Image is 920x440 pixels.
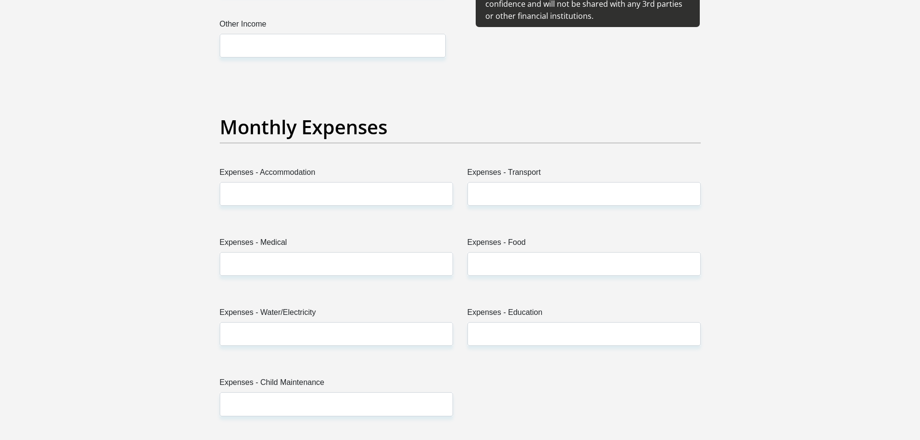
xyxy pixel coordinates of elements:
input: Expenses - Accommodation [220,182,453,206]
label: Other Income [220,18,446,34]
label: Expenses - Medical [220,237,453,252]
input: Expenses - Water/Electricity [220,322,453,346]
label: Expenses - Water/Electricity [220,307,453,322]
input: Expenses - Child Maintenance [220,392,453,416]
label: Expenses - Education [467,307,701,322]
label: Expenses - Accommodation [220,167,453,182]
input: Expenses - Food [467,252,701,276]
input: Expenses - Transport [467,182,701,206]
label: Expenses - Child Maintenance [220,377,453,392]
h2: Monthly Expenses [220,115,701,139]
input: Other Income [220,34,446,57]
label: Expenses - Food [467,237,701,252]
input: Expenses - Education [467,322,701,346]
label: Expenses - Transport [467,167,701,182]
input: Expenses - Medical [220,252,453,276]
